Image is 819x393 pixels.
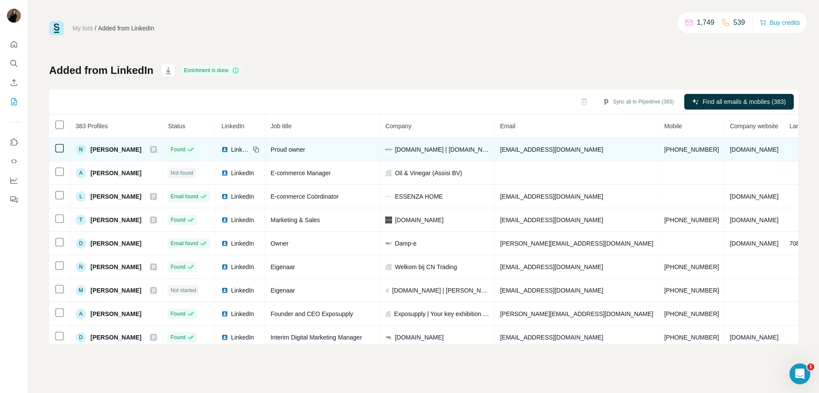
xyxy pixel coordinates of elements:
[231,169,254,177] span: LinkedIn
[270,310,353,317] span: Founder and CEO Exposupply
[221,287,228,294] img: LinkedIn logo
[221,216,228,223] img: LinkedIn logo
[76,332,86,343] div: D
[664,287,719,294] span: [PHONE_NUMBER]
[90,286,141,295] span: [PERSON_NAME]
[395,216,443,224] span: [DOMAIN_NAME]
[500,334,603,341] span: [EMAIL_ADDRESS][DOMAIN_NAME]
[76,144,86,155] div: N
[231,239,254,248] span: LinkedIn
[789,123,812,130] span: Landline
[730,240,779,247] span: [DOMAIN_NAME]
[76,215,86,225] div: T
[385,123,411,130] span: Company
[90,169,141,177] span: [PERSON_NAME]
[385,216,392,223] img: company-logo
[76,262,86,272] div: N
[395,145,489,154] span: [DOMAIN_NAME] | [DOMAIN_NAME] | [DOMAIN_NAME]
[76,238,86,249] div: D
[221,334,228,341] img: LinkedIn logo
[49,21,64,36] img: Surfe Logo
[170,216,185,224] span: Found
[221,310,228,317] img: LinkedIn logo
[500,263,603,270] span: [EMAIL_ADDRESS][DOMAIN_NAME]
[170,146,185,153] span: Found
[500,310,653,317] span: [PERSON_NAME][EMAIL_ADDRESS][DOMAIN_NAME]
[231,310,254,318] span: LinkedIn
[7,94,21,110] button: My lists
[500,193,603,200] span: [EMAIL_ADDRESS][DOMAIN_NAME]
[395,333,443,342] span: [DOMAIN_NAME]
[231,263,254,271] span: LinkedIn
[170,333,185,341] span: Found
[596,95,680,108] button: Sync all to Pipedrive (383)
[270,240,288,247] span: Owner
[231,145,250,154] span: LinkedIn
[181,65,242,76] div: Enrichment is done
[385,240,392,247] img: company-logo
[664,123,682,130] span: Mobile
[392,286,489,295] span: [DOMAIN_NAME] | [PERSON_NAME] & [PERSON_NAME]
[231,216,254,224] span: LinkedIn
[76,168,86,178] div: A
[697,17,714,28] p: 1,749
[733,17,745,28] p: 539
[231,192,254,201] span: LinkedIn
[395,263,457,271] span: Welkom bij CN Trading
[270,146,305,153] span: Proud owner
[76,123,108,130] span: 383 Profiles
[500,240,653,247] span: [PERSON_NAME][EMAIL_ADDRESS][DOMAIN_NAME]
[395,169,462,177] span: Oil & Vinegar (Assisi BV)
[385,193,392,200] img: company-logo
[221,170,228,177] img: LinkedIn logo
[231,333,254,342] span: LinkedIn
[664,334,719,341] span: [PHONE_NUMBER]
[664,263,719,270] span: [PHONE_NUMBER]
[90,310,141,318] span: [PERSON_NAME]
[664,146,719,153] span: [PHONE_NUMBER]
[90,145,141,154] span: [PERSON_NAME]
[170,240,198,247] span: Email found
[730,123,778,130] span: Company website
[170,169,193,177] span: Not found
[7,153,21,169] button: Use Surfe API
[7,192,21,207] button: Feedback
[90,333,141,342] span: [PERSON_NAME]
[395,239,416,248] span: Damp-e
[270,334,362,341] span: Interim Digital Marketing Manager
[49,63,153,77] h1: Added from LinkedIn
[270,263,295,270] span: Eigenaar
[7,134,21,150] button: Use Surfe on LinkedIn
[98,24,154,33] div: Added from LinkedIn
[664,310,719,317] span: [PHONE_NUMBER]
[394,310,489,318] span: Exposupply | Your key exhibition partner
[270,193,338,200] span: E-commerce Coördinator
[7,75,21,90] button: Enrich CSV
[759,17,800,29] button: Buy credits
[90,239,141,248] span: [PERSON_NAME]
[221,240,228,247] img: LinkedIn logo
[7,9,21,23] img: Avatar
[221,193,228,200] img: LinkedIn logo
[730,146,779,153] span: [DOMAIN_NAME]
[170,263,185,271] span: Found
[270,170,331,177] span: E-commerce Manager
[170,193,198,200] span: Email found
[90,192,141,201] span: [PERSON_NAME]
[730,216,779,223] span: [DOMAIN_NAME]
[789,363,810,384] iframe: Intercom live chat
[95,24,97,33] li: /
[500,146,603,153] span: [EMAIL_ADDRESS][DOMAIN_NAME]
[270,123,291,130] span: Job title
[7,173,21,188] button: Dashboard
[702,97,786,106] span: Find all emails & mobiles (383)
[664,216,719,223] span: [PHONE_NUMBER]
[170,310,185,318] span: Found
[168,123,185,130] span: Status
[221,123,244,130] span: LinkedIn
[270,287,295,294] span: Eigenaar
[7,56,21,71] button: Search
[7,37,21,52] button: Quick start
[270,216,320,223] span: Marketing & Sales
[221,146,228,153] img: LinkedIn logo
